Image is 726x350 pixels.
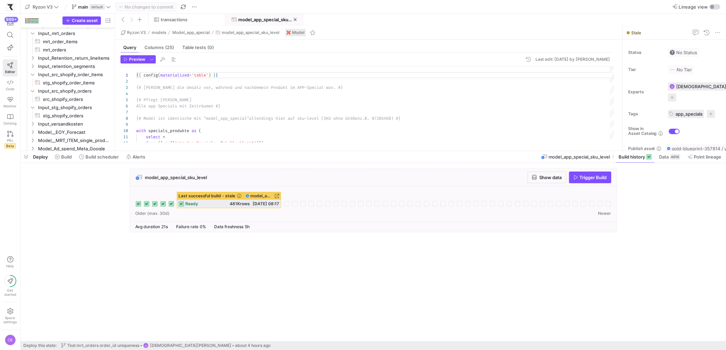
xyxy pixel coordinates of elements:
[78,4,88,10] span: main
[5,335,16,346] div: CB
[3,253,18,271] button: Help
[292,30,304,35] span: Model
[136,72,139,78] span: {
[213,72,216,78] span: }
[120,134,128,140] div: 11
[38,128,111,136] span: Model__EOY_Forecast
[67,343,139,348] span: Test mrt_orders order_id uniqueness
[23,95,112,103] a: src_shopify_orders​​​​​​​​​​
[7,3,14,10] img: https://storage.googleapis.com/y42-prod-data-exchange/images/sBsRsYb6BHzNxH9w4w8ylRuridc3cmH4JEFn...
[192,128,196,133] span: as
[38,54,111,62] span: Input_Retention_return_lineitems
[119,28,148,37] button: Ryzon V3
[3,128,18,151] a: PRsBeta
[628,90,662,94] span: Experts
[23,62,112,70] div: Press SPACE to select this row.
[6,264,14,268] span: Help
[136,128,146,133] span: with
[235,343,270,348] span: about 4 hours ago
[120,121,128,128] div: 9
[139,72,141,78] span: {
[143,72,158,78] span: config
[136,97,192,103] span: {# Pflegt [PERSON_NAME]
[120,103,128,109] div: 6
[158,140,160,146] span: {
[4,104,17,108] span: Monitor
[23,87,112,95] div: Press SPACE to select this row.
[4,143,16,149] span: Beta
[120,140,128,146] div: 12
[136,116,249,121] span: {# Model ist identische mit "model_app_special"
[259,140,261,146] span: }
[43,46,104,54] span: mrt_orders​​​​​​​​​​
[3,272,18,299] button: Getstarted
[189,72,192,78] span: =
[668,65,694,74] button: No tierNo Tier
[679,4,708,10] span: Lineage view
[43,112,104,120] span: stg_shopify_orders​​​​​​​​​​
[23,120,112,128] div: Press SPACE to select this row.
[628,112,662,116] span: Tags
[136,103,220,109] span: Alle app Specials mit Zeiträumen #}
[226,14,303,25] button: model_app_special_sku_level
[43,38,104,46] span: mrt_order_items​​​​​​​​​​
[6,87,14,91] span: Code
[668,48,699,57] button: No statusNo Status
[256,140,259,146] span: )
[161,17,187,22] span: transactions
[172,140,175,146] span: (
[172,30,210,35] span: Model_app_special
[3,111,18,128] a: Catalog
[160,140,163,146] span: {
[23,70,112,79] div: Press SPACE to select this row.
[120,97,128,103] div: 5
[23,103,112,112] div: Press SPACE to select this row.
[120,72,128,78] div: 1
[38,62,111,70] span: Input_retention_segments
[160,72,189,78] span: materialized
[670,67,692,72] span: No Tier
[3,1,18,13] a: https://storage.googleapis.com/y42-prod-data-exchange/images/sBsRsYb6BHzNxH9w4w8ylRuridc3cmH4JEFn...
[23,2,60,11] button: Ryzon V3
[23,136,112,144] div: Press SPACE to select this row.
[4,288,16,296] span: Get started
[261,140,264,146] span: }
[628,126,657,136] span: Show in Asset Catalog
[23,37,112,46] a: mrt_order_items​​​​​​​​​​
[23,37,112,46] div: Press SPACE to select this row.
[670,50,698,55] span: No Status
[3,94,18,111] a: Monitor
[72,18,98,23] span: Create asset
[3,305,18,327] a: Spacesettings
[127,30,146,35] span: Ryzon V3
[628,50,662,55] span: Status
[146,140,155,146] span: from
[175,140,256,146] span: 'stg_App_Specials__Tabellenblatt1'
[23,112,112,120] a: stg_shopify_orders​​​​​​​​​​
[23,79,112,87] div: Press SPACE to select this row.
[23,112,112,120] div: Press SPACE to select this row.
[23,144,112,153] div: Press SPACE to select this row.
[38,71,111,79] span: Input_src_shopify_order_items
[129,57,145,62] span: Preview
[7,138,13,142] span: PRs
[214,28,281,37] button: model_app_special_sku_level
[165,45,174,50] span: (25)
[238,17,293,22] span: model_app_special_sku_level
[631,30,641,35] span: Stale
[3,333,18,347] button: CB
[120,128,128,134] div: 10
[148,128,189,133] span: specials_produkte
[5,70,15,74] span: Editor
[38,87,111,95] span: Input_src_shopify_orders
[182,45,214,50] span: Table tests
[23,46,112,54] a: mrt_orders​​​​​​​​​​
[90,4,105,10] span: default
[120,109,128,115] div: 7
[145,45,174,50] span: Columns
[171,28,211,37] button: Model_app_special
[120,55,148,63] button: Preview
[148,14,225,25] button: transactions
[3,59,18,77] a: Editor
[3,316,17,324] span: Space settings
